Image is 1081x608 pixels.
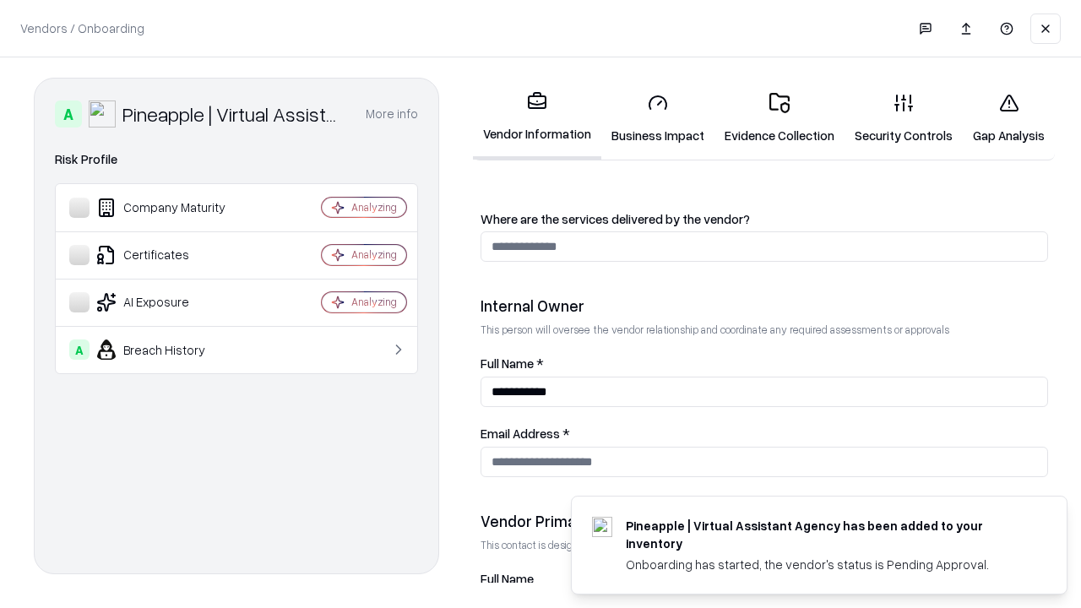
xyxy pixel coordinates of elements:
div: Pineapple | Virtual Assistant Agency [122,100,345,128]
a: Evidence Collection [714,79,845,158]
img: Pineapple | Virtual Assistant Agency [89,100,116,128]
a: Business Impact [601,79,714,158]
p: This person will oversee the vendor relationship and coordinate any required assessments or appro... [481,323,1048,337]
div: A [69,339,90,360]
div: Analyzing [351,295,397,309]
label: Full Name [481,573,1048,585]
div: Pineapple | Virtual Assistant Agency has been added to your inventory [626,517,1026,552]
div: Breach History [69,339,271,360]
div: Company Maturity [69,198,271,218]
p: Vendors / Onboarding [20,19,144,37]
div: Onboarding has started, the vendor's status is Pending Approval. [626,556,1026,573]
div: Analyzing [351,247,397,262]
a: Vendor Information [473,78,601,160]
img: trypineapple.com [592,517,612,537]
div: A [55,100,82,128]
div: Risk Profile [55,149,418,170]
div: AI Exposure [69,292,271,312]
label: Where are the services delivered by the vendor? [481,213,1048,225]
label: Full Name * [481,357,1048,370]
div: Analyzing [351,200,397,214]
div: Vendor Primary Contact [481,511,1048,531]
label: Email Address * [481,427,1048,440]
a: Security Controls [845,79,963,158]
p: This contact is designated to receive the assessment request from Shift [481,538,1048,552]
div: Internal Owner [481,296,1048,316]
div: Certificates [69,245,271,265]
a: Gap Analysis [963,79,1055,158]
button: More info [366,99,418,129]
